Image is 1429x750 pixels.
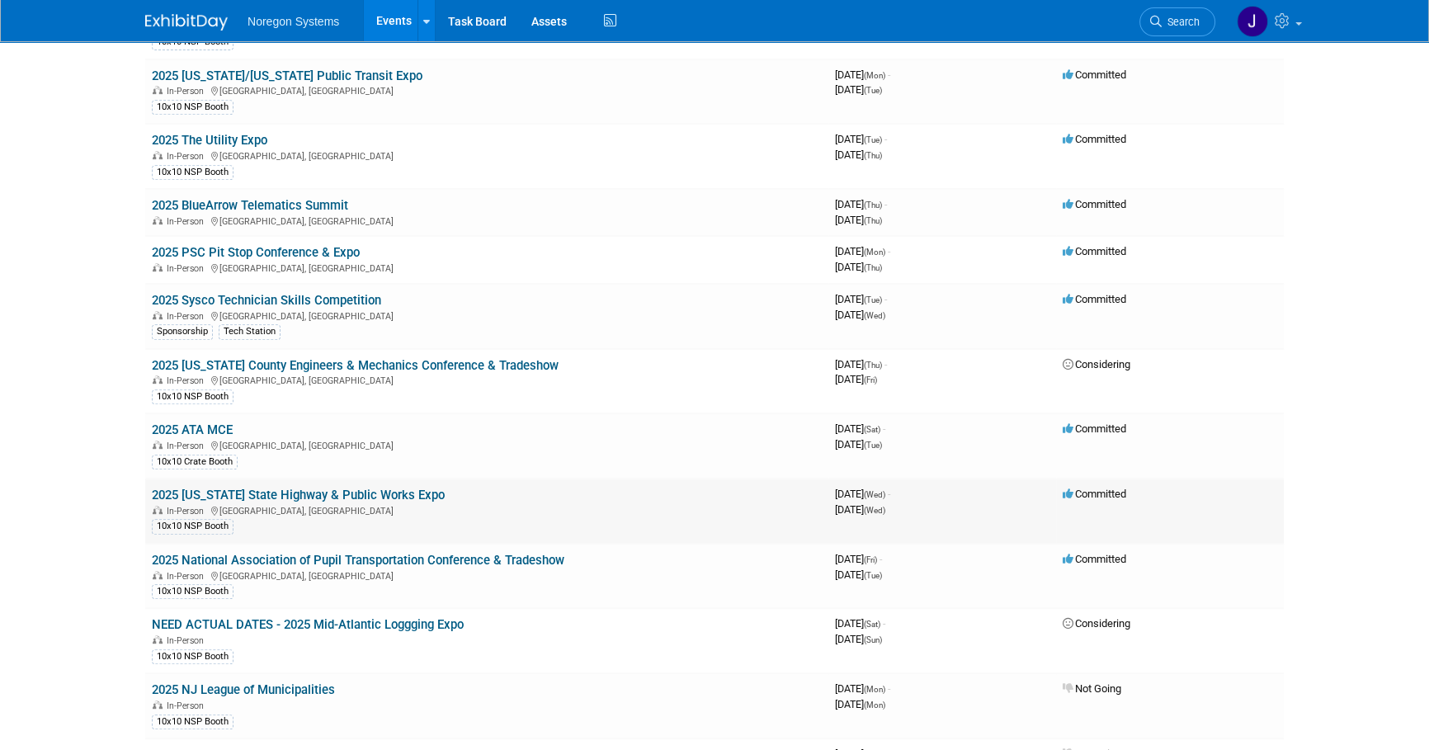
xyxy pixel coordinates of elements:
a: 2025 BlueArrow Telematics Summit [152,198,348,213]
img: In-Person Event [153,635,163,644]
div: [GEOGRAPHIC_DATA], [GEOGRAPHIC_DATA] [152,149,822,162]
span: (Wed) [864,506,885,515]
img: In-Person Event [153,700,163,709]
span: Committed [1063,293,1126,305]
div: [GEOGRAPHIC_DATA], [GEOGRAPHIC_DATA] [152,438,822,451]
span: In-Person [167,506,209,517]
span: In-Person [167,700,209,711]
div: [GEOGRAPHIC_DATA], [GEOGRAPHIC_DATA] [152,261,822,274]
a: 2025 National Association of Pupil Transportation Conference & Tradeshow [152,553,564,568]
span: [DATE] [835,133,887,145]
span: In-Person [167,311,209,322]
span: [DATE] [835,293,887,305]
span: [DATE] [835,438,882,450]
span: [DATE] [835,633,882,645]
a: 2025 The Utility Expo [152,133,267,148]
img: In-Person Event [153,263,163,271]
span: In-Person [167,216,209,227]
span: Search [1162,16,1200,28]
span: Committed [1063,198,1126,210]
a: 2025 ATA MCE [152,422,233,437]
span: - [888,488,890,500]
span: (Tue) [864,86,882,95]
span: (Thu) [864,216,882,225]
span: (Sat) [864,425,880,434]
a: 2025 Sysco Technician Skills Competition [152,293,381,308]
span: Considering [1063,617,1130,630]
span: (Wed) [864,490,885,499]
span: - [884,198,887,210]
span: In-Person [167,635,209,646]
span: Considering [1063,358,1130,370]
a: NEED ACTUAL DATES - 2025 Mid-Atlantic Loggging Expo [152,617,464,632]
span: (Thu) [864,200,882,210]
div: 10x10 NSP Booth [152,165,233,180]
span: Not Going [1063,682,1121,695]
span: In-Person [167,86,209,97]
span: [DATE] [835,568,882,581]
span: - [888,68,890,81]
span: Committed [1063,68,1126,81]
img: In-Person Event [153,86,163,94]
span: (Tue) [864,441,882,450]
img: In-Person Event [153,506,163,514]
span: [DATE] [835,503,885,516]
span: [DATE] [835,149,882,161]
span: (Thu) [864,151,882,160]
div: 10x10 NSP Booth [152,35,233,50]
span: [DATE] [835,488,890,500]
span: In-Person [167,571,209,582]
span: Committed [1063,133,1126,145]
span: Committed [1063,488,1126,500]
span: [DATE] [835,309,885,321]
span: [DATE] [835,682,890,695]
span: (Sun) [864,635,882,644]
span: [DATE] [835,214,882,226]
img: ExhibitDay [145,14,228,31]
span: [DATE] [835,83,882,96]
div: [GEOGRAPHIC_DATA], [GEOGRAPHIC_DATA] [152,214,822,227]
span: (Mon) [864,700,885,710]
span: [DATE] [835,198,887,210]
a: 2025 [US_STATE]/[US_STATE] Public Transit Expo [152,68,422,83]
a: 2025 PSC Pit Stop Conference & Expo [152,245,360,260]
span: (Tue) [864,571,882,580]
img: In-Person Event [153,441,163,449]
span: - [883,617,885,630]
span: Committed [1063,422,1126,435]
span: (Wed) [864,311,885,320]
span: - [883,422,885,435]
span: In-Person [167,263,209,274]
div: [GEOGRAPHIC_DATA], [GEOGRAPHIC_DATA] [152,309,822,322]
span: - [888,682,890,695]
div: Tech Station [219,324,281,339]
span: - [884,293,887,305]
div: [GEOGRAPHIC_DATA], [GEOGRAPHIC_DATA] [152,568,822,582]
div: 10x10 NSP Booth [152,649,233,664]
span: (Sat) [864,620,880,629]
span: In-Person [167,441,209,451]
div: 10x10 NSP Booth [152,100,233,115]
div: [GEOGRAPHIC_DATA], [GEOGRAPHIC_DATA] [152,503,822,517]
span: [DATE] [835,422,885,435]
span: [DATE] [835,261,882,273]
span: Noregon Systems [248,15,339,28]
a: 2025 [US_STATE] County Engineers & Mechanics Conference & Tradeshow [152,358,559,373]
span: In-Person [167,375,209,386]
div: [GEOGRAPHIC_DATA], [GEOGRAPHIC_DATA] [152,373,822,386]
span: - [884,133,887,145]
span: [DATE] [835,698,885,710]
span: [DATE] [835,68,890,81]
span: (Tue) [864,295,882,304]
span: (Fri) [864,555,877,564]
span: - [880,553,882,565]
span: (Mon) [864,71,885,80]
span: [DATE] [835,245,890,257]
span: [DATE] [835,373,877,385]
a: 2025 [US_STATE] State Highway & Public Works Expo [152,488,445,502]
img: In-Person Event [153,151,163,159]
div: [GEOGRAPHIC_DATA], [GEOGRAPHIC_DATA] [152,83,822,97]
span: [DATE] [835,553,882,565]
span: [DATE] [835,617,885,630]
span: - [884,358,887,370]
